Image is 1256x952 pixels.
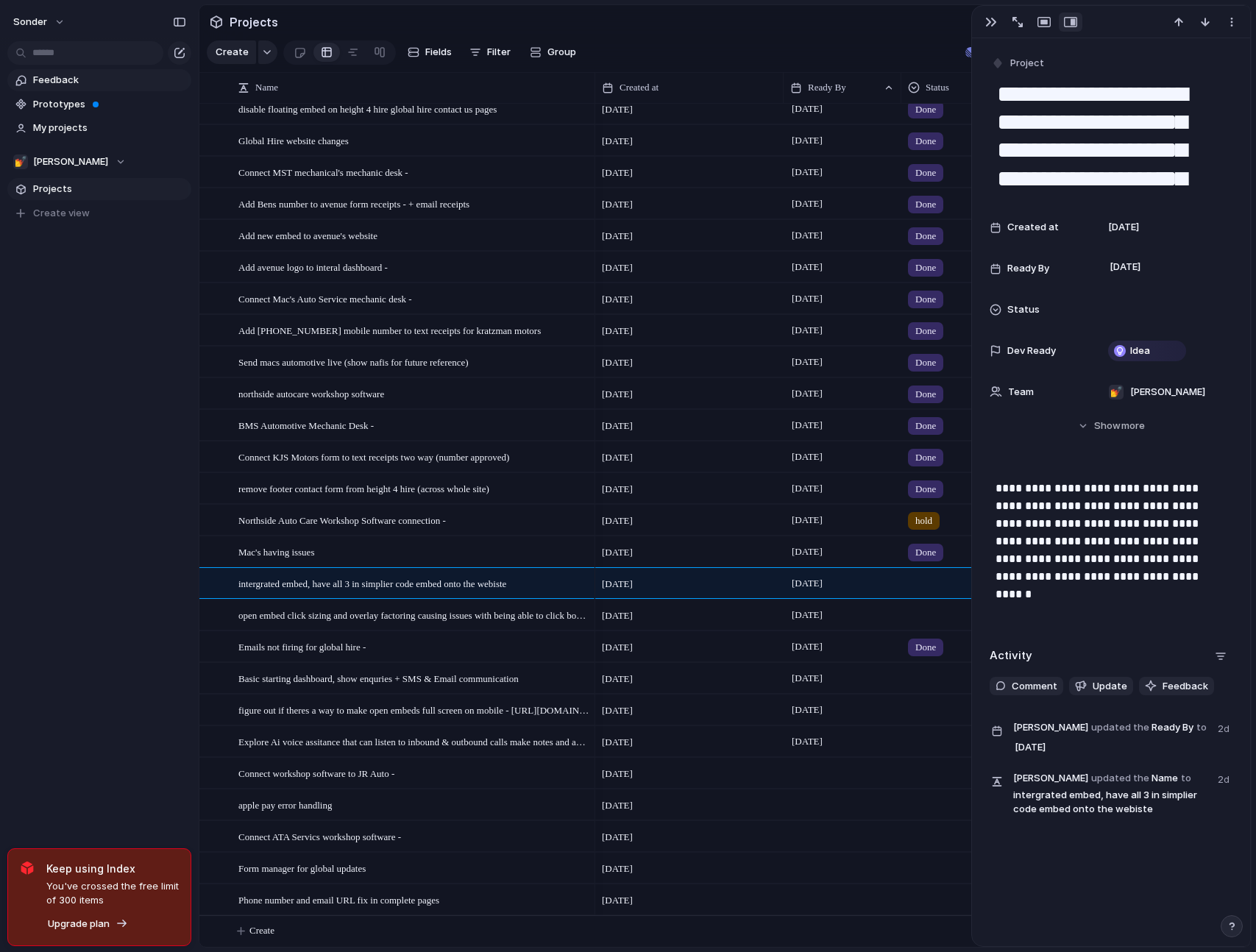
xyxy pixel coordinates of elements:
[915,260,936,275] span: Done
[238,511,446,528] span: Northside Auto Care Workshop Software connection -
[1108,220,1139,235] span: [DATE]
[915,292,936,307] span: Done
[238,195,469,212] span: Add Bens number to avenue form receipts - + email receipts
[788,290,826,308] span: [DATE]
[915,387,936,402] span: Done
[602,767,633,781] span: [DATE]
[207,40,256,64] button: Create
[602,830,633,845] span: [DATE]
[43,914,132,934] button: Upgrade plan
[1013,720,1088,735] span: [PERSON_NAME]
[238,828,401,845] span: Connect ATA Servics workshop software -
[238,891,439,908] span: Phone number and email URL fix in complete pages
[238,290,412,307] span: Connect Mac's Auto Service mechanic desk -
[487,45,511,60] span: Filter
[7,117,191,139] a: My projects
[788,258,826,276] span: [DATE]
[959,41,1060,63] button: Connect Linear
[238,669,519,686] span: Basic starting dashboard, show enquries + SMS & Email communication
[788,100,826,118] span: [DATE]
[13,15,47,29] span: sonder
[915,355,936,370] span: Done
[602,862,633,876] span: [DATE]
[602,608,633,623] span: [DATE]
[602,893,633,908] span: [DATE]
[255,80,278,95] span: Name
[788,227,826,244] span: [DATE]
[1013,770,1209,817] span: Name intergrated embed, have all 3 in simplier code embed onto the webiste
[1069,677,1133,696] button: Update
[7,10,73,34] button: sonder
[602,450,633,465] span: [DATE]
[788,353,826,371] span: [DATE]
[46,861,179,876] span: Keep using Index
[1130,344,1150,358] span: Idea
[602,166,633,180] span: [DATE]
[915,545,936,560] span: Done
[7,69,191,91] a: Feedback
[915,324,936,338] span: Done
[7,151,191,173] button: 💅[PERSON_NAME]
[1007,344,1056,358] span: Dev Ready
[602,545,633,560] span: [DATE]
[238,796,332,813] span: apple pay error handling
[788,448,826,466] span: [DATE]
[788,385,826,402] span: [DATE]
[602,260,633,275] span: [DATE]
[7,202,191,224] button: Create view
[602,102,633,117] span: [DATE]
[602,324,633,338] span: [DATE]
[402,40,458,64] button: Fields
[238,385,384,402] span: northside autocare workshop software
[988,53,1049,74] button: Project
[788,638,826,656] span: [DATE]
[915,482,936,497] span: Done
[602,482,633,497] span: [DATE]
[1139,677,1214,696] button: Feedback
[602,514,633,528] span: [DATE]
[602,292,633,307] span: [DATE]
[13,154,28,169] div: 💅
[788,163,826,181] span: [DATE]
[602,640,633,655] span: [DATE]
[602,229,633,244] span: [DATE]
[602,387,633,402] span: [DATE]
[1012,679,1057,694] span: Comment
[7,93,191,116] a: Prototypes
[602,703,633,718] span: [DATE]
[915,229,936,244] span: Done
[238,132,349,149] span: Global Hire website changes
[926,80,949,95] span: Status
[464,40,517,64] button: Filter
[238,606,590,623] span: open embed click sizing and overlay factoring causing issues with being able to click book online
[33,97,186,112] span: Prototypes
[7,178,191,200] a: Projects
[602,419,633,433] span: [DATE]
[602,355,633,370] span: [DATE]
[915,419,936,433] span: Done
[788,416,826,434] span: [DATE]
[238,258,388,275] span: Add avenue logo to interal dashboard -
[915,514,932,528] span: hold
[1013,719,1209,758] span: Ready By
[602,134,633,149] span: [DATE]
[602,577,633,592] span: [DATE]
[990,677,1063,696] button: Comment
[788,511,826,529] span: [DATE]
[1109,385,1124,399] div: 💅
[227,9,281,35] span: Projects
[249,923,274,938] span: Create
[33,73,186,88] span: Feedback
[915,450,936,465] span: Done
[238,859,366,876] span: Form manager for global updates
[1091,771,1149,786] span: updated the
[48,917,110,931] span: Upgrade plan
[1106,258,1145,276] span: [DATE]
[33,206,90,221] span: Create view
[1093,679,1127,694] span: Update
[33,121,186,135] span: My projects
[547,45,576,60] span: Group
[1007,261,1049,276] span: Ready By
[788,132,826,149] span: [DATE]
[238,322,541,338] span: Add [PHONE_NUMBER] mobile number to text receipts for kratzman motors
